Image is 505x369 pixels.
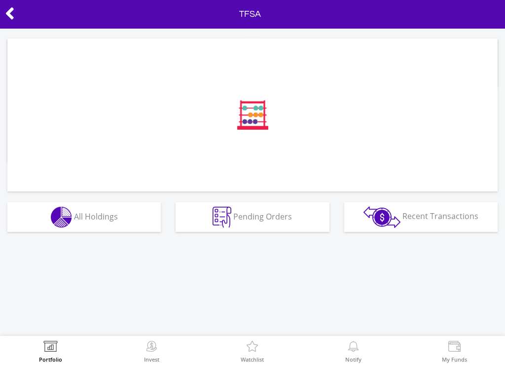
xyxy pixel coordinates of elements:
img: pending_instructions-wht.png [213,207,231,228]
img: View Funds [447,341,462,355]
label: My Funds [442,357,467,362]
span: Recent Transactions [402,211,478,221]
label: Invest [144,357,159,362]
label: Watchlist [241,357,264,362]
a: Watchlist [241,341,264,362]
label: Notify [345,357,361,362]
a: Portfolio [39,341,62,362]
a: Invest [144,341,159,362]
button: Recent Transactions [344,202,498,232]
img: Watchlist [245,341,260,355]
img: Invest Now [144,341,159,355]
span: All Holdings [74,211,118,221]
img: View Notifications [346,341,361,355]
button: Pending Orders [176,202,329,232]
img: View Portfolio [43,341,58,355]
a: My Funds [442,341,467,362]
img: transactions-zar-wht.png [363,206,400,228]
img: holdings-wht.png [51,207,72,228]
button: All Holdings [7,202,161,232]
span: Pending Orders [233,211,292,221]
a: Notify [345,341,361,362]
label: Portfolio [39,357,62,362]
